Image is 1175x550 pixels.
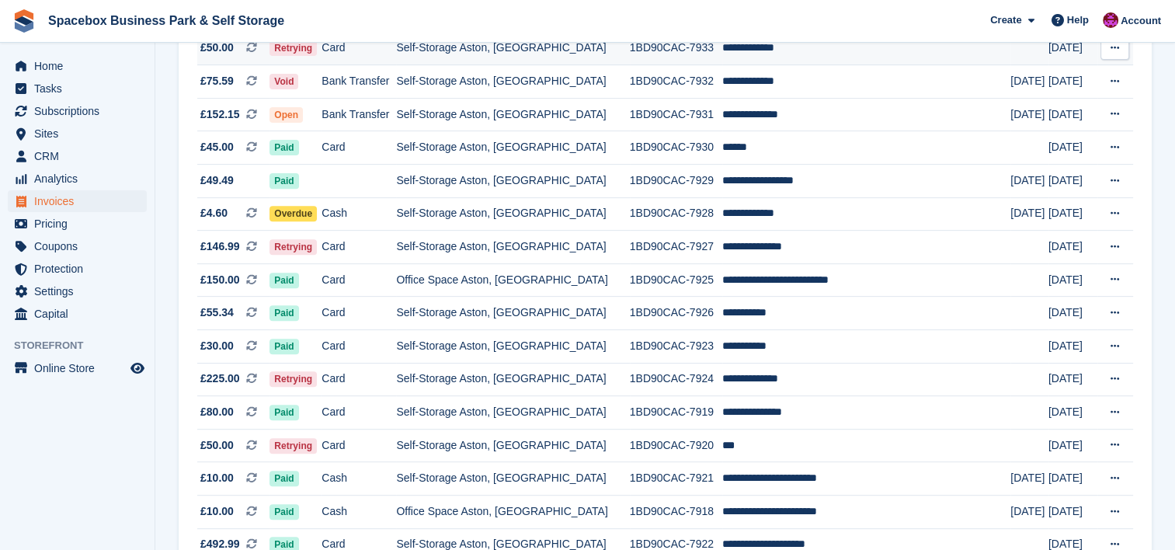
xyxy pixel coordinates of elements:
td: Office Space Aston, [GEOGRAPHIC_DATA] [396,263,629,297]
td: 1BD90CAC-7930 [630,131,722,165]
td: 1BD90CAC-7932 [630,65,722,99]
a: menu [8,280,147,302]
td: Self-Storage Aston, [GEOGRAPHIC_DATA] [396,197,629,231]
td: [DATE] [1048,329,1097,363]
span: Pricing [34,213,127,235]
td: Self-Storage Aston, [GEOGRAPHIC_DATA] [396,396,629,430]
span: Paid [269,471,298,486]
td: [DATE] [1010,197,1048,231]
td: 1BD90CAC-7928 [630,197,722,231]
td: [DATE] [1010,98,1048,131]
td: Card [322,231,396,264]
td: [DATE] [1048,32,1097,65]
span: Sites [34,123,127,144]
span: Invoices [34,190,127,212]
span: £50.00 [200,40,234,56]
td: Self-Storage Aston, [GEOGRAPHIC_DATA] [396,329,629,363]
td: [DATE] [1048,429,1097,462]
span: £80.00 [200,404,234,420]
span: Retrying [269,371,317,387]
td: Self-Storage Aston, [GEOGRAPHIC_DATA] [396,363,629,396]
span: Create [990,12,1021,28]
td: Bank Transfer [322,98,396,131]
a: menu [8,78,147,99]
a: menu [8,303,147,325]
a: menu [8,168,147,190]
td: 1BD90CAC-7933 [630,32,722,65]
span: Subscriptions [34,100,127,122]
img: Shitika Balanath [1103,12,1118,28]
td: [DATE] [1048,263,1097,297]
a: menu [8,145,147,167]
td: Office Space Aston, [GEOGRAPHIC_DATA] [396,495,629,528]
td: Card [322,263,396,297]
td: Card [322,429,396,462]
td: [DATE] [1048,131,1097,165]
span: £45.00 [200,139,234,155]
td: [DATE] [1010,495,1048,528]
span: Paid [269,339,298,354]
span: Account [1121,13,1161,29]
span: Paid [269,173,298,189]
span: £30.00 [200,338,234,354]
span: Paid [269,273,298,288]
td: Self-Storage Aston, [GEOGRAPHIC_DATA] [396,98,629,131]
td: 1BD90CAC-7921 [630,462,722,496]
span: £49.49 [200,172,234,189]
td: 1BD90CAC-7926 [630,297,722,330]
span: Protection [34,258,127,280]
td: Card [322,131,396,165]
span: Paid [269,305,298,321]
td: Self-Storage Aston, [GEOGRAPHIC_DATA] [396,231,629,264]
td: 1BD90CAC-7920 [630,429,722,462]
span: Paid [269,405,298,420]
span: £10.00 [200,503,234,520]
td: 1BD90CAC-7925 [630,263,722,297]
span: £75.59 [200,73,234,89]
span: Retrying [269,40,317,56]
td: 1BD90CAC-7919 [630,396,722,430]
a: Preview store [128,359,147,378]
td: Card [322,297,396,330]
img: stora-icon-8386f47178a22dfd0bd8f6a31ec36ba5ce8667c1dd55bd0f319d3a0aa187defe.svg [12,9,36,33]
span: Coupons [34,235,127,257]
td: Card [322,363,396,396]
td: [DATE] [1010,462,1048,496]
span: Settings [34,280,127,302]
td: Self-Storage Aston, [GEOGRAPHIC_DATA] [396,462,629,496]
span: Retrying [269,239,317,255]
span: £150.00 [200,272,240,288]
td: [DATE] [1048,396,1097,430]
a: menu [8,190,147,212]
span: Analytics [34,168,127,190]
td: [DATE] [1048,297,1097,330]
span: Tasks [34,78,127,99]
span: Void [269,74,298,89]
span: £152.15 [200,106,240,123]
span: Online Store [34,357,127,379]
span: £225.00 [200,371,240,387]
a: menu [8,100,147,122]
td: Card [322,396,396,430]
td: [DATE] [1048,462,1097,496]
span: £55.34 [200,305,234,321]
td: [DATE] [1048,363,1097,396]
span: Capital [34,303,127,325]
a: menu [8,213,147,235]
a: menu [8,123,147,144]
td: 1BD90CAC-7927 [630,231,722,264]
a: menu [8,55,147,77]
a: menu [8,235,147,257]
td: Self-Storage Aston, [GEOGRAPHIC_DATA] [396,131,629,165]
span: Paid [269,504,298,520]
td: [DATE] [1010,65,1048,99]
td: Cash [322,197,396,231]
td: 1BD90CAC-7931 [630,98,722,131]
td: Self-Storage Aston, [GEOGRAPHIC_DATA] [396,165,629,198]
span: Open [269,107,303,123]
span: Storefront [14,338,155,353]
span: Overdue [269,206,317,221]
a: menu [8,258,147,280]
td: 1BD90CAC-7923 [630,329,722,363]
td: Self-Storage Aston, [GEOGRAPHIC_DATA] [396,32,629,65]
